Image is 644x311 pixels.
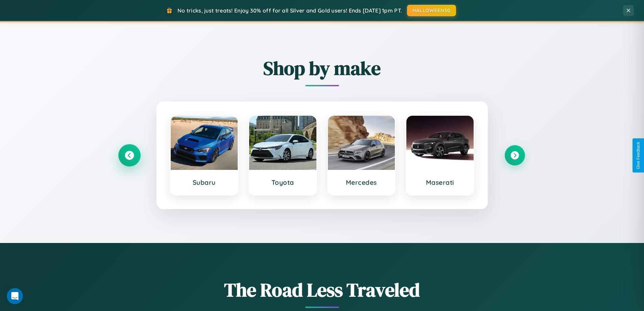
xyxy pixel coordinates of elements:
[119,55,525,81] h2: Shop by make
[7,288,23,304] iframe: Intercom live chat
[407,5,456,16] button: HALLOWEEN30
[335,178,388,186] h3: Mercedes
[413,178,467,186] h3: Maserati
[256,178,310,186] h3: Toyota
[119,277,525,303] h1: The Road Less Traveled
[177,7,402,14] span: No tricks, just treats! Enjoy 30% off for all Silver and Gold users! Ends [DATE] 1pm PT.
[177,178,231,186] h3: Subaru
[636,142,641,169] div: Give Feedback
